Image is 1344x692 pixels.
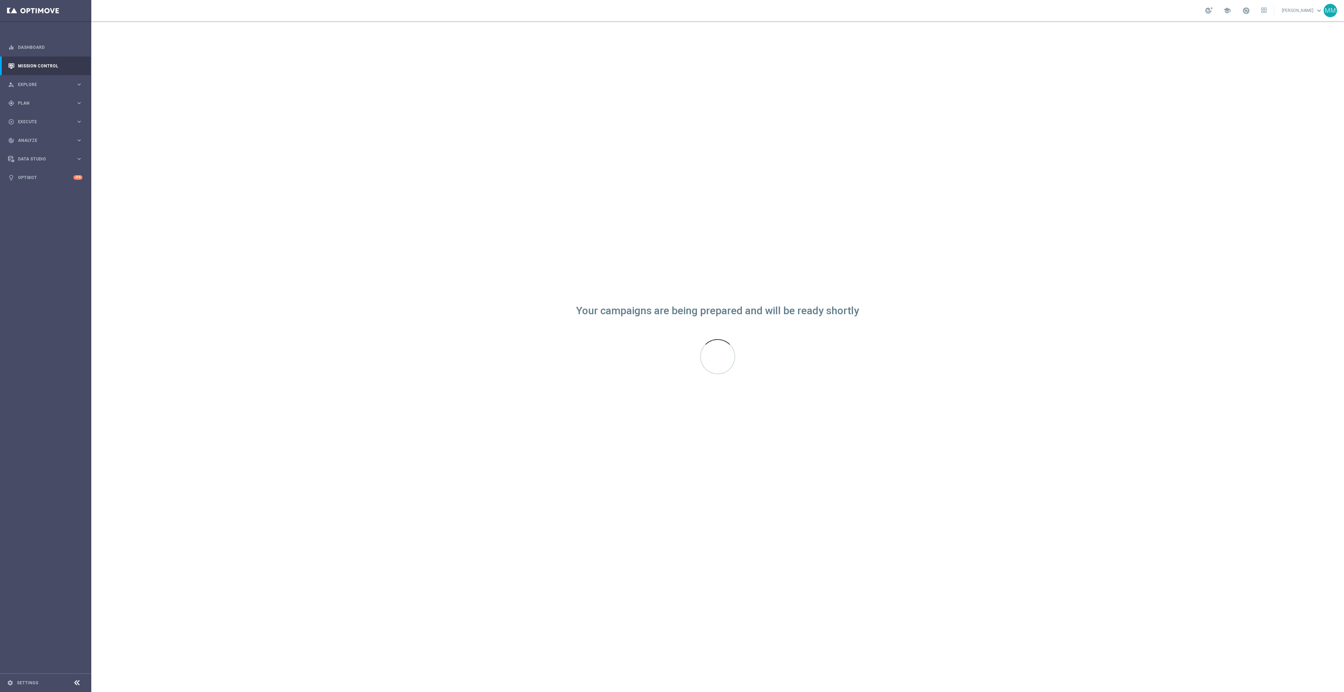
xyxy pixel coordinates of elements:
i: person_search [8,81,14,88]
span: school [1223,7,1231,14]
i: keyboard_arrow_right [76,81,83,88]
div: MM [1324,4,1337,17]
span: Data Studio [18,157,76,161]
button: person_search Explore keyboard_arrow_right [8,82,83,87]
button: Mission Control [8,63,83,69]
span: Analyze [18,138,76,143]
i: keyboard_arrow_right [76,137,83,144]
div: Execute [8,119,76,125]
div: +10 [73,175,83,180]
span: keyboard_arrow_down [1315,7,1323,14]
button: Data Studio keyboard_arrow_right [8,156,83,162]
a: Settings [17,681,38,685]
div: Plan [8,100,76,106]
span: Plan [18,101,76,105]
button: track_changes Analyze keyboard_arrow_right [8,138,83,143]
div: Explore [8,81,76,88]
i: keyboard_arrow_right [76,100,83,106]
i: settings [7,680,13,686]
div: Your campaigns are being prepared and will be ready shortly [576,308,859,314]
i: equalizer [8,44,14,51]
button: lightbulb Optibot +10 [8,175,83,180]
a: Dashboard [18,38,83,57]
a: Optibot [18,168,73,187]
div: Mission Control [8,57,83,75]
i: gps_fixed [8,100,14,106]
a: Mission Control [18,57,83,75]
i: track_changes [8,137,14,144]
button: gps_fixed Plan keyboard_arrow_right [8,100,83,106]
div: Dashboard [8,38,83,57]
i: lightbulb [8,174,14,181]
button: play_circle_outline Execute keyboard_arrow_right [8,119,83,125]
i: keyboard_arrow_right [76,118,83,125]
div: Optibot [8,168,83,187]
a: [PERSON_NAME]keyboard_arrow_down [1281,5,1324,16]
div: Data Studio [8,156,76,162]
span: Execute [18,120,76,124]
i: keyboard_arrow_right [76,156,83,162]
i: play_circle_outline [8,119,14,125]
button: equalizer Dashboard [8,45,83,50]
div: Analyze [8,137,76,144]
span: Explore [18,83,76,87]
